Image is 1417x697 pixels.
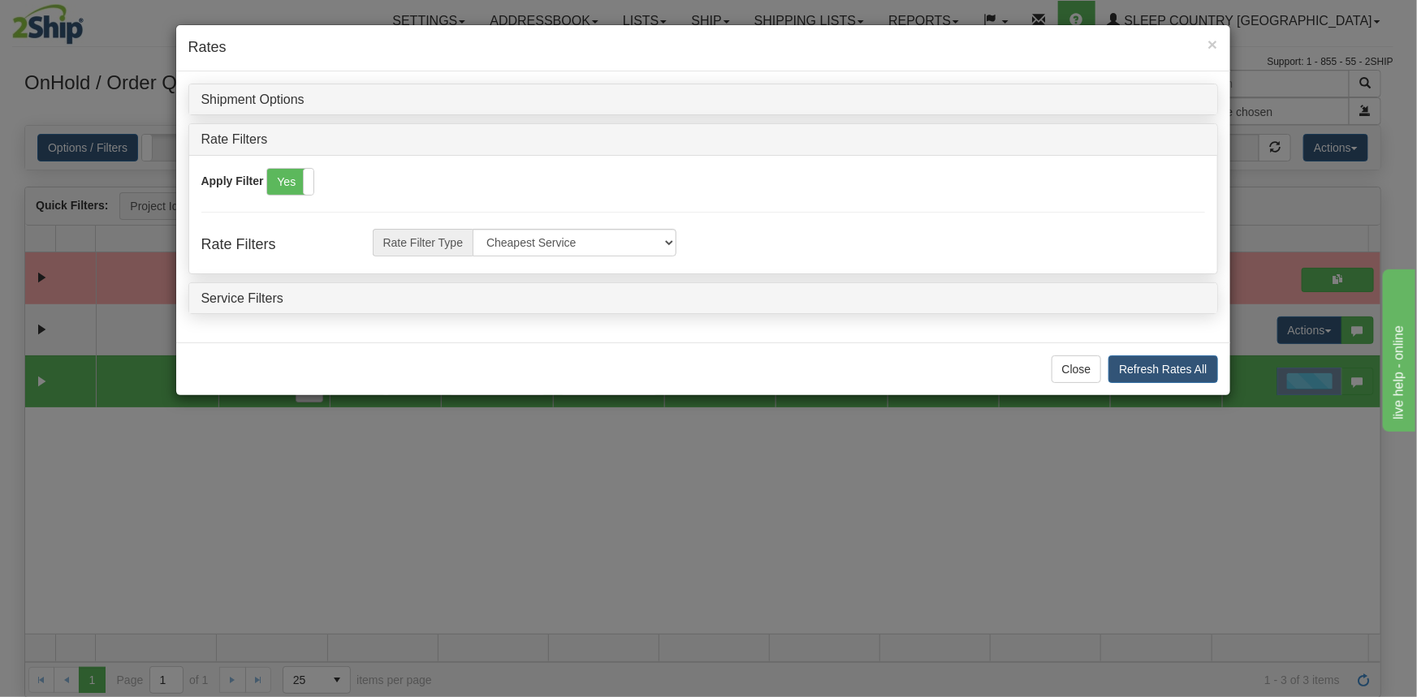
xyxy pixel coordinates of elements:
[201,132,268,146] a: Rate Filters
[188,37,1218,58] h4: Rates
[201,173,264,189] label: Apply Filter
[1108,355,1217,383] button: Refresh Rates All
[1207,36,1217,53] button: Close
[201,237,348,253] h4: Rate Filters
[12,10,150,29] div: live help - online
[1207,35,1217,54] span: ×
[373,229,473,256] span: Rate Filter Type
[201,93,305,106] a: Shipment Options
[1052,355,1102,383] button: Close
[1380,265,1415,431] iframe: chat widget
[267,169,313,195] label: Yes
[201,291,283,305] a: Service Filters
